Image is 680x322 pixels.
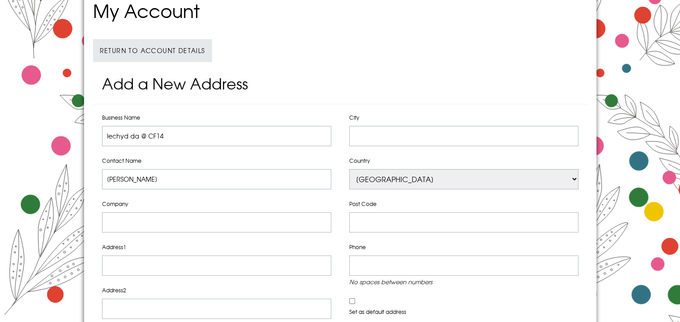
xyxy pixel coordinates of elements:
a: Return to Account Details [93,39,212,62]
label: Address1 [102,243,331,251]
h2: Add a New Address [93,72,587,104]
label: Set as default address [349,308,578,316]
label: Phone [349,243,578,251]
label: Address2 [102,286,331,294]
span: No spaces between numbers [349,277,432,286]
label: Contact Name [102,157,331,165]
label: Country [349,157,578,165]
label: Company [102,200,331,208]
label: Business Name [102,113,331,121]
label: City [349,113,578,121]
label: Post Code [349,200,578,208]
